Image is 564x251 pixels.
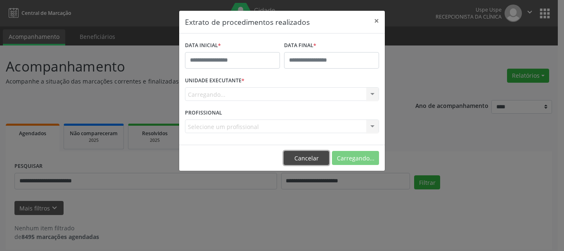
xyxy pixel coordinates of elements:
[185,74,244,87] label: UNIDADE EXECUTANTE
[284,151,329,165] button: Cancelar
[368,11,385,31] button: Close
[185,107,222,120] label: PROFISSIONAL
[284,39,316,52] label: DATA FINAL
[185,17,310,27] h5: Extrato de procedimentos realizados
[332,151,379,165] button: Carregando...
[185,39,221,52] label: DATA INICIAL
